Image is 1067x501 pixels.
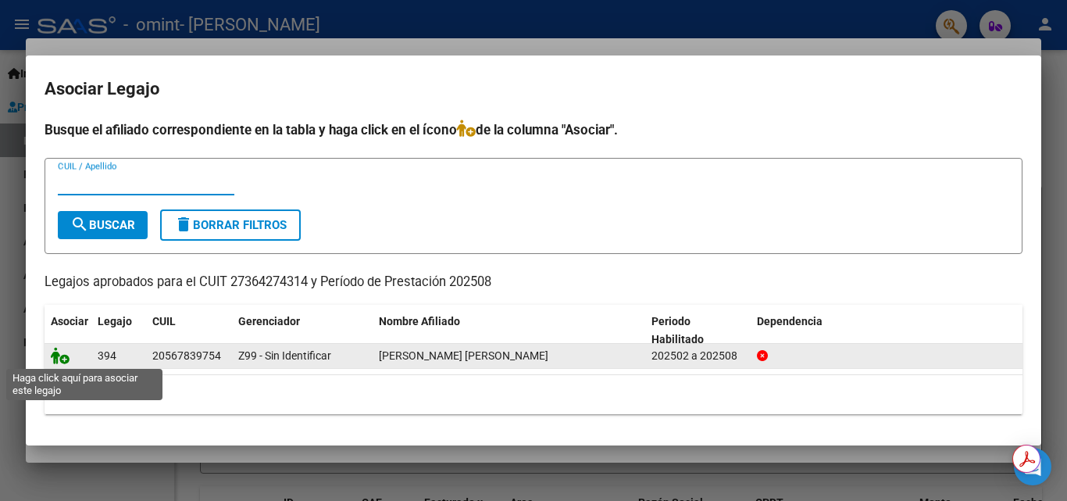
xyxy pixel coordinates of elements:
[70,215,89,234] mat-icon: search
[58,211,148,239] button: Buscar
[238,349,331,362] span: Z99 - Sin Identificar
[757,315,823,327] span: Dependencia
[379,315,460,327] span: Nombre Afiliado
[45,120,1022,140] h4: Busque el afiliado correspondiente en la tabla y haga click en el ícono de la columna "Asociar".
[45,305,91,356] datatable-header-cell: Asociar
[98,349,116,362] span: 394
[160,209,301,241] button: Borrar Filtros
[174,218,287,232] span: Borrar Filtros
[51,315,88,327] span: Asociar
[146,305,232,356] datatable-header-cell: CUIL
[373,305,645,356] datatable-header-cell: Nombre Afiliado
[174,215,193,234] mat-icon: delete
[232,305,373,356] datatable-header-cell: Gerenciador
[98,315,132,327] span: Legajo
[45,273,1022,292] p: Legajos aprobados para el CUIT 27364274314 y Período de Prestación 202508
[645,305,751,356] datatable-header-cell: Periodo Habilitado
[651,347,744,365] div: 202502 a 202508
[91,305,146,356] datatable-header-cell: Legajo
[238,315,300,327] span: Gerenciador
[45,375,1022,414] div: 1 registros
[45,74,1022,104] h2: Asociar Legajo
[751,305,1023,356] datatable-header-cell: Dependencia
[379,349,548,362] span: MONZON JOSE BAUTISTA
[152,315,176,327] span: CUIL
[651,315,704,345] span: Periodo Habilitado
[152,347,221,365] div: 20567839754
[70,218,135,232] span: Buscar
